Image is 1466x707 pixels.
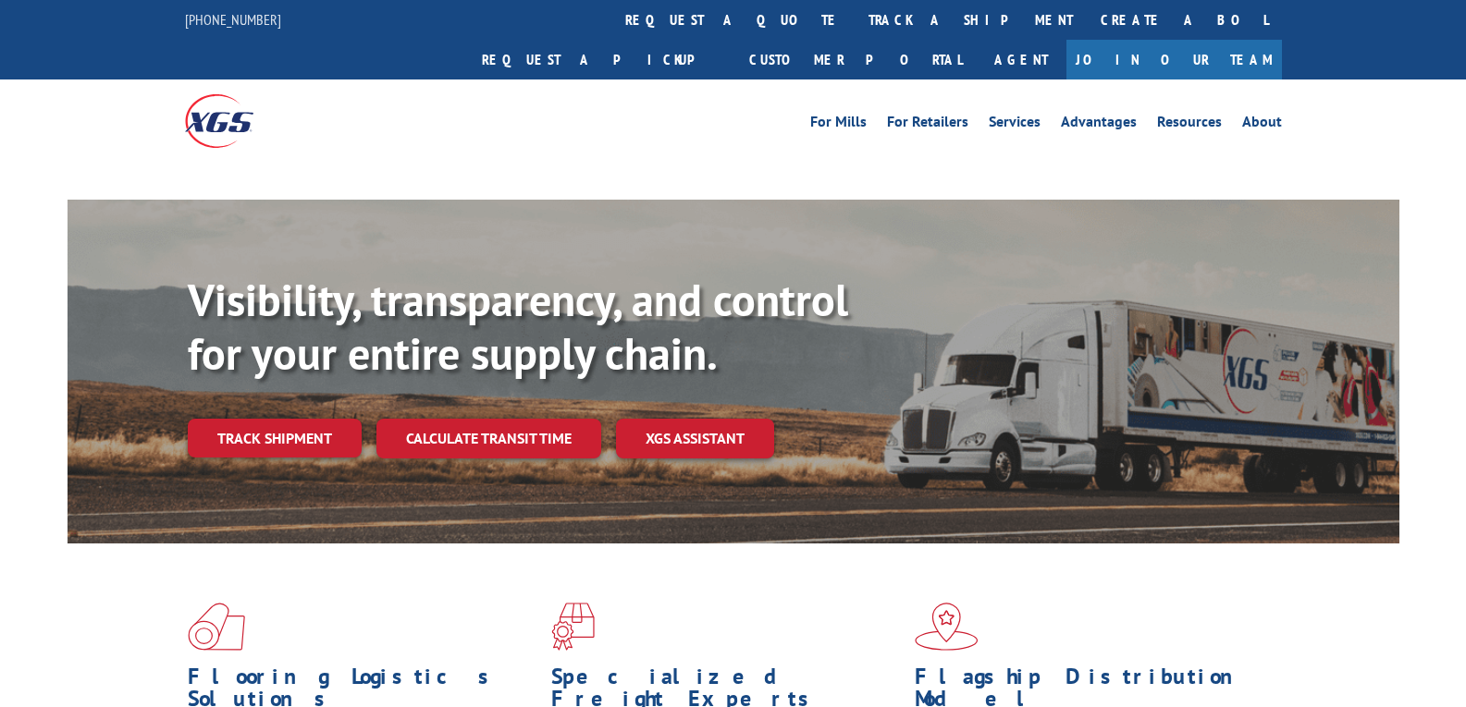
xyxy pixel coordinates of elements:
[376,419,601,458] a: Calculate transit time
[468,40,735,79] a: Request a pickup
[185,10,281,29] a: [PHONE_NUMBER]
[188,271,848,382] b: Visibility, transparency, and control for your entire supply chain.
[188,603,245,651] img: xgs-icon-total-supply-chain-intelligence-red
[1066,40,1282,79] a: Join Our Team
[551,603,595,651] img: xgs-icon-focused-on-flooring-red
[1061,115,1137,135] a: Advantages
[1242,115,1282,135] a: About
[810,115,867,135] a: For Mills
[887,115,968,135] a: For Retailers
[976,40,1066,79] a: Agent
[1157,115,1222,135] a: Resources
[915,603,979,651] img: xgs-icon-flagship-distribution-model-red
[616,419,774,458] a: XGS ASSISTANT
[989,115,1041,135] a: Services
[188,419,362,457] a: Track shipment
[735,40,976,79] a: Customer Portal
